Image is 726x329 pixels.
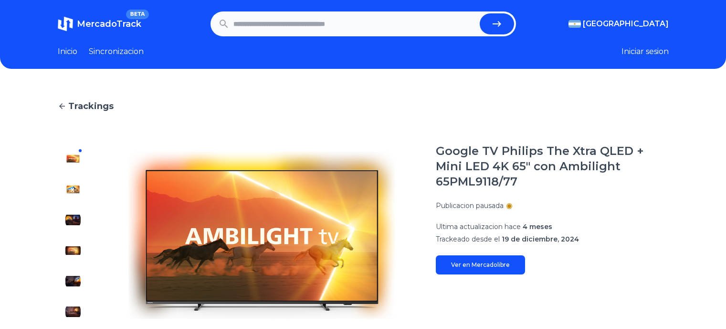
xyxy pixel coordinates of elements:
img: Google TV Philips The Xtra QLED + Mini LED 4K 65" con Ambilight 65PML9118/77 [65,243,81,258]
img: Google TV Philips The Xtra QLED + Mini LED 4K 65" con Ambilight 65PML9118/77 [65,274,81,289]
span: Trackeado desde el [436,235,500,243]
span: BETA [126,10,148,19]
a: Trackings [58,99,669,113]
button: [GEOGRAPHIC_DATA] [568,18,669,30]
span: 19 de diciembre, 2024 [502,235,579,243]
img: Google TV Philips The Xtra QLED + Mini LED 4K 65" con Ambilight 65PML9118/77 [65,182,81,197]
a: Sincronizacion [89,46,144,57]
a: MercadoTrackBETA [58,16,141,32]
a: Ver en Mercadolibre [436,255,525,274]
img: Google TV Philips The Xtra QLED + Mini LED 4K 65" con Ambilight 65PML9118/77 [65,304,81,319]
span: 4 meses [523,222,552,231]
span: MercadoTrack [77,19,141,29]
span: Ultima actualizacion hace [436,222,521,231]
img: Google TV Philips The Xtra QLED + Mini LED 4K 65" con Ambilight 65PML9118/77 [107,143,417,327]
span: Trackings [68,99,114,113]
img: Google TV Philips The Xtra QLED + Mini LED 4K 65" con Ambilight 65PML9118/77 [65,151,81,166]
img: Argentina [568,20,581,28]
button: Iniciar sesion [621,46,669,57]
h1: Google TV Philips The Xtra QLED + Mini LED 4K 65" con Ambilight 65PML9118/77 [436,143,669,189]
img: Google TV Philips The Xtra QLED + Mini LED 4K 65" con Ambilight 65PML9118/77 [65,212,81,228]
p: Publicacion pausada [436,201,504,210]
a: Inicio [58,46,77,57]
img: MercadoTrack [58,16,73,32]
span: [GEOGRAPHIC_DATA] [583,18,669,30]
